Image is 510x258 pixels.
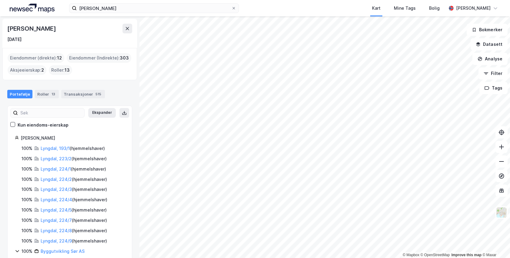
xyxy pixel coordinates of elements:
[429,5,440,12] div: Bolig
[22,165,32,173] div: 100%
[41,176,107,183] div: ( hjemmelshaver )
[57,54,62,62] span: 12
[65,66,70,74] span: 13
[8,53,64,63] div: Eiendommer (direkte) :
[41,165,106,173] div: ( hjemmelshaver )
[22,145,32,152] div: 100%
[41,187,72,192] a: Lyngdal, 224/3
[10,4,55,13] img: logo.a4113a55bc3d86da70a041830d287a7e.svg
[456,5,491,12] div: [PERSON_NAME]
[94,91,102,97] div: 515
[472,53,508,65] button: Analyse
[451,253,481,257] a: Improve this map
[77,4,231,13] input: Søk på adresse, matrikkel, gårdeiere, leietakere eller personer
[496,207,507,218] img: Z
[471,38,508,50] button: Datasett
[22,206,32,214] div: 100%
[50,91,56,97] div: 13
[41,228,72,233] a: Lyngdal, 224/8
[41,237,107,245] div: ( hjemmelshaver )
[22,196,32,203] div: 100%
[41,186,107,193] div: ( hjemmelshaver )
[61,90,105,98] div: Transaksjoner
[7,90,32,98] div: Portefølje
[41,197,72,202] a: Lyngdal, 224/4
[41,145,105,152] div: ( hjemmelshaver )
[18,121,69,129] div: Kun eiendoms-eierskap
[421,253,450,257] a: OpenStreetMap
[35,90,59,98] div: Roller
[41,155,107,162] div: ( hjemmelshaver )
[467,24,508,36] button: Bokmerker
[403,253,419,257] a: Mapbox
[41,249,85,254] a: Byggutvikling Sør AS
[41,146,70,151] a: Lyngdal, 193/1
[41,196,107,203] div: ( hjemmelshaver )
[7,24,57,33] div: [PERSON_NAME]
[372,5,381,12] div: Kart
[18,108,84,117] input: Søk
[479,82,508,94] button: Tags
[67,53,131,63] div: Eiendommer (Indirekte) :
[8,65,46,75] div: Aksjeeierskap :
[22,176,32,183] div: 100%
[41,166,71,171] a: Lyngdal, 224/1
[41,207,72,212] a: Lyngdal, 224/5
[120,54,129,62] span: 303
[41,66,44,74] span: 2
[7,36,22,43] div: [DATE]
[41,238,72,243] a: Lyngdal, 224/9
[41,217,107,224] div: ( hjemmelshaver )
[22,155,32,162] div: 100%
[41,156,72,161] a: Lyngdal, 223/2
[480,229,510,258] div: Kontrollprogram for chat
[22,227,32,234] div: 100%
[41,206,107,214] div: ( hjemmelshaver )
[22,237,32,245] div: 100%
[22,217,32,224] div: 100%
[41,218,72,223] a: Lyngdal, 224/7
[22,186,32,193] div: 100%
[41,177,72,182] a: Lyngdal, 224/2
[21,134,125,142] div: [PERSON_NAME]
[478,67,508,80] button: Filter
[49,65,72,75] div: Roller :
[88,108,116,118] button: Ekspander
[480,229,510,258] iframe: Chat Widget
[22,248,32,255] div: 100%
[394,5,416,12] div: Mine Tags
[41,227,107,234] div: ( hjemmelshaver )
